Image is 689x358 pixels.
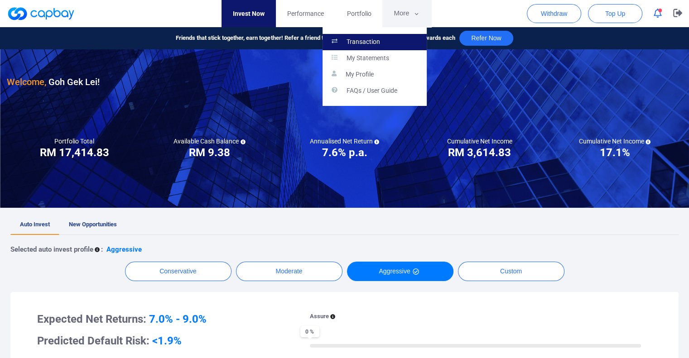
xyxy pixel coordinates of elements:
[323,83,427,99] a: FAQs / User Guide
[323,34,427,50] a: Transaction
[347,54,389,62] p: My Statements
[323,67,427,83] a: My Profile
[347,87,397,95] p: FAQs / User Guide
[346,71,374,79] p: My Profile
[347,38,380,46] p: Transaction
[323,50,427,67] a: My Statements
